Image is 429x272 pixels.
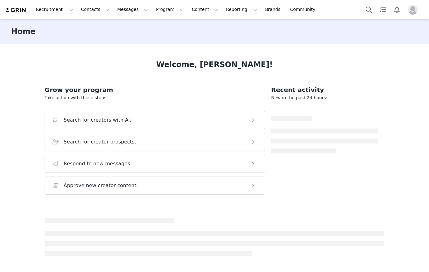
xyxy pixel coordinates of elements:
[64,182,138,189] h3: Approve new creator content.
[45,155,265,173] button: Respond to new messages.
[64,160,132,168] h3: Respond to new messages.
[188,2,222,17] button: Content
[152,2,188,17] button: Program
[156,59,273,70] h1: Welcome, [PERSON_NAME]!
[408,5,418,15] img: placeholder-profile.jpg
[362,2,376,17] button: Search
[5,7,27,13] img: grin logo
[113,2,152,17] button: Messages
[261,2,286,17] a: Brands
[287,2,322,17] a: Community
[271,85,378,95] h2: Recent activity
[32,2,77,17] button: Recruitment
[271,95,378,101] p: New in the past 24 hours:
[376,2,390,17] a: Tasks
[45,85,265,95] h2: Grow your program
[64,116,132,124] h3: Search for creators with AI.
[11,26,36,37] h3: Home
[45,177,265,195] button: Approve new creator content.
[390,2,404,17] button: Notifications
[45,95,265,101] p: Take action with these steps:
[222,2,261,17] button: Reporting
[404,5,424,15] button: Profile
[64,138,136,146] h3: Search for creator prospects.
[45,111,265,129] button: Search for creators with AI.
[77,2,113,17] button: Contacts
[45,133,265,151] button: Search for creator prospects.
